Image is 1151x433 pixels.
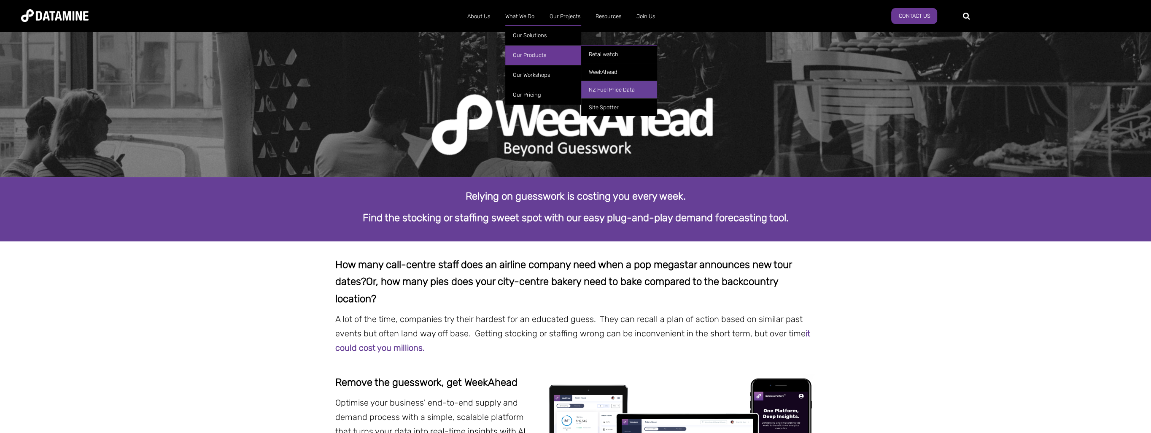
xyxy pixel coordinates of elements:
[498,5,542,27] a: What We Do
[335,374,528,391] p: Remove the guesswork, get WeekAhead
[629,5,663,27] a: Join Us
[21,9,89,22] img: Datamine
[335,259,792,288] span: How many call-centre staff does an airline company need when a pop megastar announces new tour da...
[891,8,937,24] a: Contact Us
[335,328,810,353] strong: it could cost you millions.
[581,63,657,81] a: WeekAhead
[581,81,657,98] a: NZ Fuel Price Data
[505,65,581,85] a: Our Workshops
[466,190,686,202] strong: Relying on guesswork is costing you every week.
[581,98,657,116] a: Site Spotter
[542,5,588,27] a: Our Projects
[335,276,778,305] span: Or, how many pies does your city-centre bakery need to bake compared to the backcountry location?
[363,212,789,224] strong: Find the stocking or staffing sweet spot with our easy plug-and-play demand forecasting tool.
[581,45,657,63] a: Retailwatch
[588,5,629,27] a: Resources
[460,5,498,27] a: About Us
[505,45,581,65] a: Our Products
[335,314,810,353] span: A lot of the time, companies try their hardest for an educated guess. They can recall a plan of a...
[505,85,581,105] a: Our Pricing
[505,25,581,45] a: Our Solutions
